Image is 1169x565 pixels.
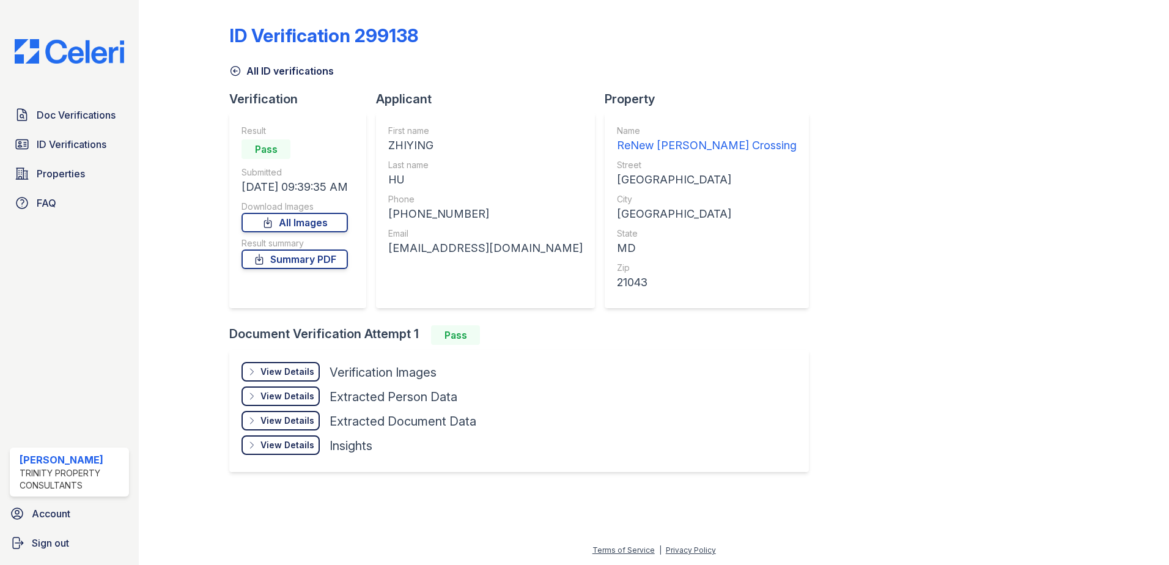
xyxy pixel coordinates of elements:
[388,159,583,171] div: Last name
[229,325,819,345] div: Document Verification Attempt 1
[37,108,116,122] span: Doc Verifications
[10,191,129,215] a: FAQ
[617,137,797,154] div: ReNew [PERSON_NAME] Crossing
[431,325,480,345] div: Pass
[388,205,583,223] div: [PHONE_NUMBER]
[5,39,134,64] img: CE_Logo_Blue-a8612792a0a2168367f1c8372b55b34899dd931a85d93a1a3d3e32e68fde9ad4.png
[388,137,583,154] div: ZHIYING
[229,24,418,46] div: ID Verification 299138
[242,166,348,179] div: Submitted
[242,237,348,249] div: Result summary
[617,262,797,274] div: Zip
[242,249,348,269] a: Summary PDF
[37,196,56,210] span: FAQ
[229,64,334,78] a: All ID verifications
[592,545,655,555] a: Terms of Service
[242,213,348,232] a: All Images
[330,364,437,381] div: Verification Images
[388,171,583,188] div: HU
[260,415,314,427] div: View Details
[617,205,797,223] div: [GEOGRAPHIC_DATA]
[617,193,797,205] div: City
[617,227,797,240] div: State
[388,227,583,240] div: Email
[10,103,129,127] a: Doc Verifications
[242,201,348,213] div: Download Images
[37,166,85,181] span: Properties
[605,90,819,108] div: Property
[617,274,797,291] div: 21043
[388,240,583,257] div: [EMAIL_ADDRESS][DOMAIN_NAME]
[376,90,605,108] div: Applicant
[666,545,716,555] a: Privacy Policy
[330,437,372,454] div: Insights
[32,536,69,550] span: Sign out
[330,413,476,430] div: Extracted Document Data
[260,390,314,402] div: View Details
[5,531,134,555] a: Sign out
[37,137,106,152] span: ID Verifications
[388,125,583,137] div: First name
[260,366,314,378] div: View Details
[10,132,129,157] a: ID Verifications
[388,193,583,205] div: Phone
[617,159,797,171] div: Street
[242,139,290,159] div: Pass
[617,125,797,137] div: Name
[20,452,124,467] div: [PERSON_NAME]
[330,388,457,405] div: Extracted Person Data
[32,506,70,521] span: Account
[10,161,129,186] a: Properties
[20,467,124,492] div: Trinity Property Consultants
[5,501,134,526] a: Account
[617,171,797,188] div: [GEOGRAPHIC_DATA]
[242,179,348,196] div: [DATE] 09:39:35 AM
[617,125,797,154] a: Name ReNew [PERSON_NAME] Crossing
[242,125,348,137] div: Result
[617,240,797,257] div: MD
[659,545,662,555] div: |
[229,90,376,108] div: Verification
[260,439,314,451] div: View Details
